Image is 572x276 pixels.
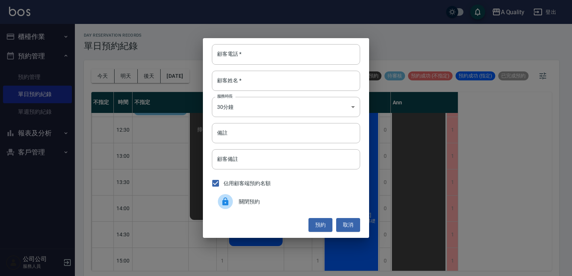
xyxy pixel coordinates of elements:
button: 取消 [336,218,360,232]
button: 預約 [308,218,332,232]
div: 關閉預約 [212,191,360,212]
span: 關閉預約 [239,198,354,206]
div: 30分鐘 [212,97,360,117]
span: 佔用顧客端預約名額 [223,180,271,187]
label: 服務時長 [217,93,233,99]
